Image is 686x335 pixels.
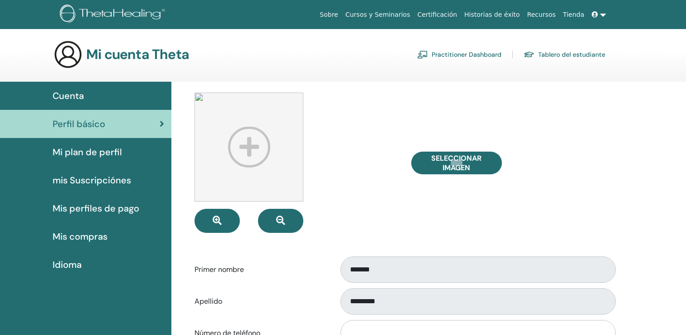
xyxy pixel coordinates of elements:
[524,47,605,62] a: Tablero del estudiante
[53,117,105,131] span: Perfil básico
[54,40,83,69] img: generic-user-icon.jpg
[423,153,491,172] span: Seleccionar imagen
[53,258,82,271] span: Idioma
[316,6,341,23] a: Sobre
[524,51,535,59] img: graduation-cap.svg
[60,5,168,25] img: logo.png
[417,50,428,59] img: chalkboard-teacher.svg
[188,293,332,310] label: Apellido
[414,6,461,23] a: Certificación
[560,6,588,23] a: Tienda
[53,145,122,159] span: Mi plan de perfil
[53,173,131,187] span: mis Suscripciónes
[53,89,84,103] span: Cuenta
[195,93,303,202] img: profile
[53,230,107,243] span: Mis compras
[188,261,332,278] label: Primer nombre
[86,46,189,63] h3: Mi cuenta Theta
[461,6,523,23] a: Historias de éxito
[53,202,139,215] span: Mis perfiles de pago
[523,6,559,23] a: Recursos
[342,6,414,23] a: Cursos y Seminarios
[451,160,462,166] input: Seleccionar imagen
[417,47,501,62] a: Practitioner Dashboard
